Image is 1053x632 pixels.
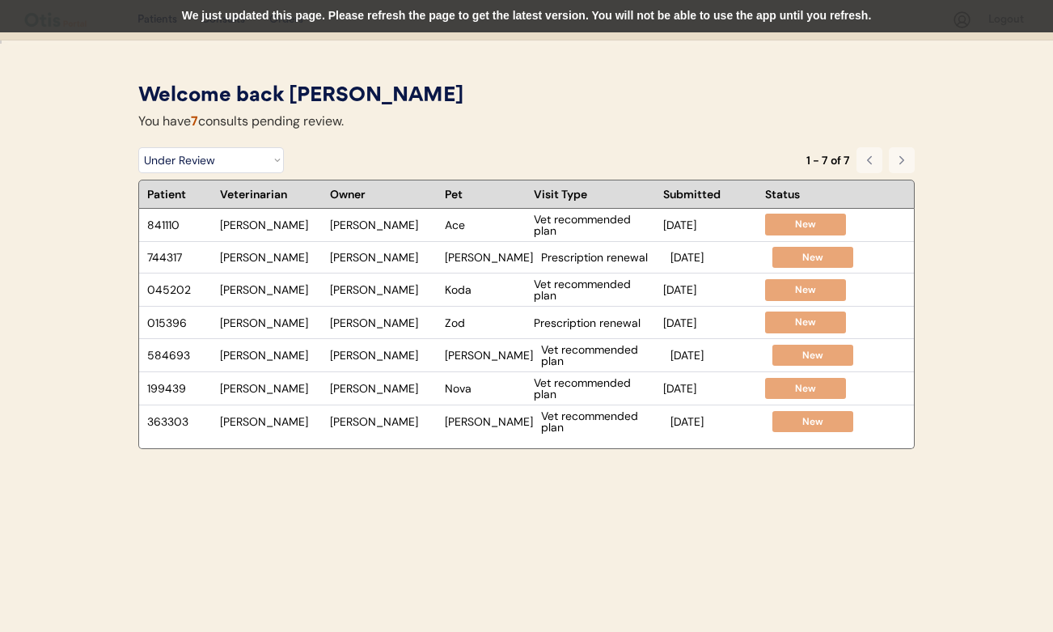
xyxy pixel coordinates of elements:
[147,284,212,295] div: 045202
[147,219,212,231] div: 841110
[220,416,322,427] div: [PERSON_NAME]
[534,189,655,200] div: Visit Type
[220,284,322,295] div: [PERSON_NAME]
[663,317,757,329] div: [DATE]
[663,383,757,394] div: [DATE]
[220,383,322,394] div: [PERSON_NAME]
[330,219,437,231] div: [PERSON_NAME]
[534,214,655,236] div: Vet recommended plan
[445,383,526,394] div: Nova
[780,415,845,429] div: New
[806,155,850,166] div: 1 - 7 of 7
[147,383,212,394] div: 199439
[147,416,212,427] div: 363303
[220,252,322,263] div: [PERSON_NAME]
[330,252,437,263] div: [PERSON_NAME]
[330,317,437,329] div: [PERSON_NAME]
[780,251,845,265] div: New
[773,283,838,297] div: New
[147,317,212,329] div: 015396
[191,112,198,129] font: 7
[663,284,757,295] div: [DATE]
[534,278,655,301] div: Vet recommended plan
[445,350,533,361] div: [PERSON_NAME]
[220,350,322,361] div: [PERSON_NAME]
[534,377,655,400] div: Vet recommended plan
[445,317,526,329] div: Zod
[445,219,526,231] div: Ace
[445,416,533,427] div: [PERSON_NAME]
[445,284,526,295] div: Koda
[541,410,662,433] div: Vet recommended plan
[663,219,757,231] div: [DATE]
[220,219,322,231] div: [PERSON_NAME]
[220,317,322,329] div: [PERSON_NAME]
[541,344,662,367] div: Vet recommended plan
[147,252,212,263] div: 744317
[330,284,437,295] div: [PERSON_NAME]
[220,189,322,200] div: Veterinarian
[330,189,437,200] div: Owner
[330,416,437,427] div: [PERSON_NAME]
[147,350,212,361] div: 584693
[670,350,764,361] div: [DATE]
[330,383,437,394] div: [PERSON_NAME]
[541,252,662,263] div: Prescription renewal
[138,81,915,112] div: Welcome back [PERSON_NAME]
[445,189,526,200] div: Pet
[765,189,846,200] div: Status
[670,252,764,263] div: [DATE]
[445,252,533,263] div: [PERSON_NAME]
[773,218,838,231] div: New
[534,317,655,329] div: Prescription renewal
[773,382,838,396] div: New
[773,316,838,329] div: New
[138,112,344,131] div: You have consults pending review.
[780,349,845,363] div: New
[663,189,757,200] div: Submitted
[147,189,212,200] div: Patient
[670,416,764,427] div: [DATE]
[330,350,437,361] div: [PERSON_NAME]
